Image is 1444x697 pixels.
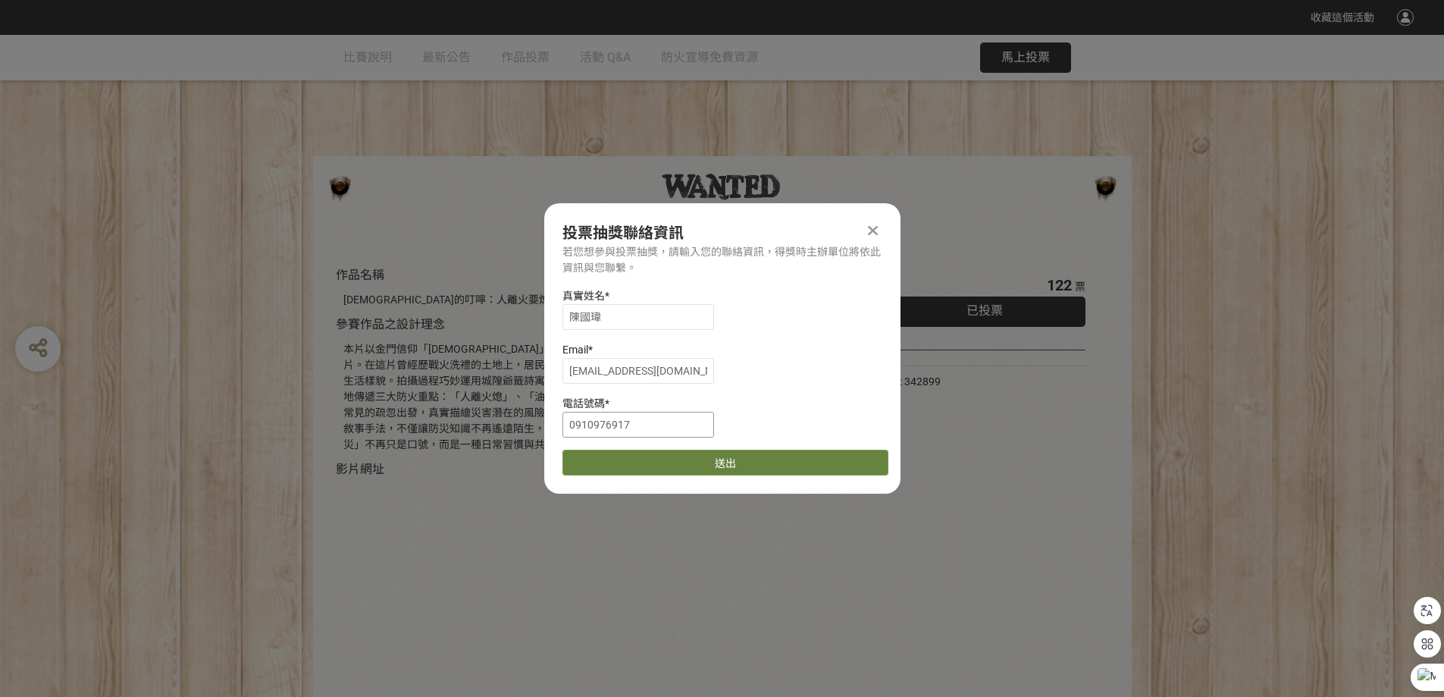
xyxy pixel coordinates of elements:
span: 票 [1075,281,1085,293]
div: 若您想參與投票抽獎，請輸入您的聯絡資訊，得獎時主辦單位將依此資訊與您聯繫。 [562,244,882,276]
a: 作品投票 [501,35,550,80]
span: 參賽作品之設計理念 [336,317,445,331]
span: 影片網址 [336,462,384,476]
span: 已投票 [966,303,1003,318]
div: [DEMOGRAPHIC_DATA]的叮嚀：人離火要熄，住警器不離 [343,292,838,308]
a: 最新公告 [422,35,471,80]
a: 活動 Q&A [580,35,631,80]
a: 比賽說明 [343,35,392,80]
span: 收藏這個活動 [1311,11,1374,24]
div: 投票抽獎聯絡資訊 [562,221,882,244]
span: 馬上投票 [1001,50,1050,64]
span: Email [562,344,588,356]
span: 電話號碼 [562,397,605,410]
div: 本片以金門信仰「[DEMOGRAPHIC_DATA]」為文化核心，融合現代科技，打造具人文溫度的防災教育影片。在這片曾經歷戰火洗禮的土地上，居民習慣向城隍爺求籤問事、解決疑難，也形塑出信仰深植日... [343,341,838,453]
span: 活動 Q&A [580,50,631,64]
button: 馬上投票 [980,42,1071,73]
span: 防火宣導免費資源 [661,50,758,64]
a: 防火宣導免費資源 [661,35,758,80]
span: 真實姓名 [562,290,605,302]
button: 送出 [562,450,888,476]
span: 比賽說明 [343,50,392,64]
span: 122 [1047,276,1072,294]
span: 最新公告 [422,50,471,64]
span: 作品名稱 [336,268,384,282]
span: SID: 342899 [884,375,941,388]
span: 作品投票 [501,50,550,64]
